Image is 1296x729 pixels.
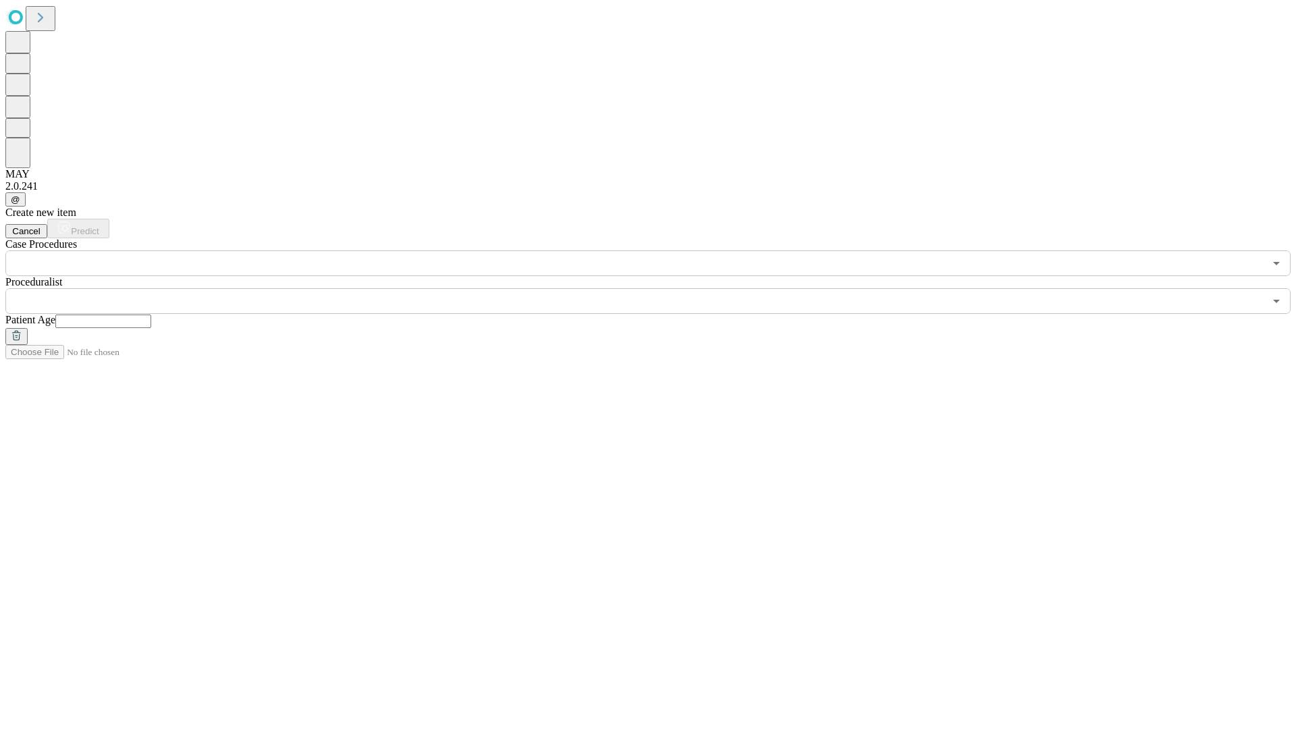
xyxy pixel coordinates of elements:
[5,314,55,325] span: Patient Age
[5,207,76,218] span: Create new item
[5,192,26,207] button: @
[11,194,20,205] span: @
[5,180,1291,192] div: 2.0.241
[5,168,1291,180] div: MAY
[71,226,99,236] span: Predict
[5,224,47,238] button: Cancel
[1267,254,1286,273] button: Open
[47,219,109,238] button: Predict
[5,238,77,250] span: Scheduled Procedure
[1267,292,1286,310] button: Open
[5,276,62,288] span: Proceduralist
[12,226,40,236] span: Cancel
